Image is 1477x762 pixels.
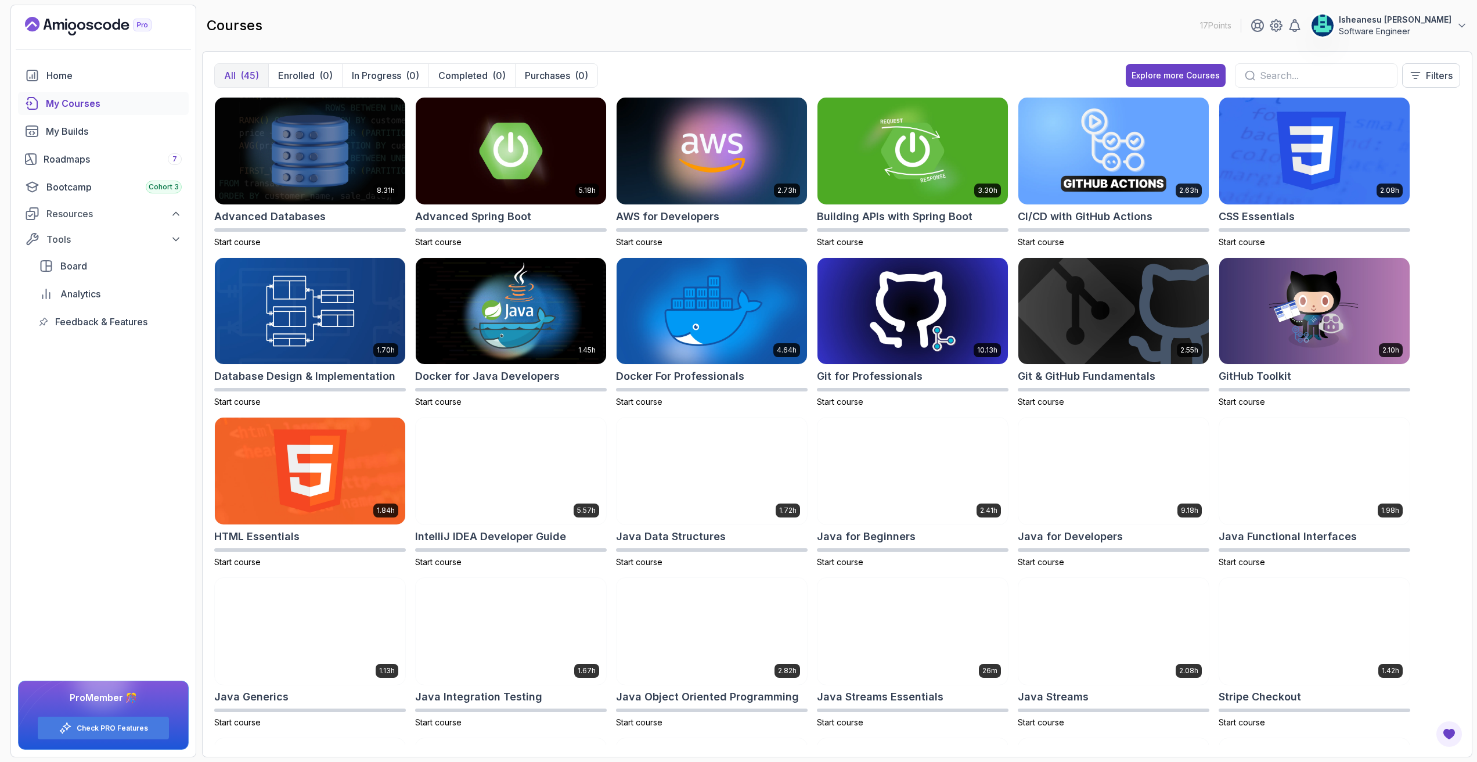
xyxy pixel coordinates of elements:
[817,578,1008,685] img: Java Streams Essentials card
[1018,209,1152,225] h2: CI/CD with GitHub Actions
[415,689,542,705] h2: Java Integration Testing
[1219,368,1291,384] h2: GitHub Toolkit
[817,557,863,567] span: Start course
[214,689,289,705] h2: Java Generics
[214,237,261,247] span: Start course
[575,69,588,82] div: (0)
[18,229,189,250] button: Tools
[214,397,261,407] span: Start course
[352,69,401,82] p: In Progress
[415,529,566,545] h2: IntelliJ IDEA Developer Guide
[1219,397,1265,407] span: Start course
[817,689,943,705] h2: Java Streams Essentials
[18,203,189,224] button: Resources
[207,16,262,35] h2: courses
[278,69,315,82] p: Enrolled
[18,175,189,199] a: bootcamp
[1018,557,1064,567] span: Start course
[1179,666,1198,675] p: 2.08h
[32,310,189,333] a: feedback
[149,182,179,192] span: Cohort 3
[1382,346,1399,355] p: 2.10h
[817,397,863,407] span: Start course
[415,397,462,407] span: Start course
[18,120,189,143] a: builds
[980,506,997,515] p: 2.41h
[1219,689,1301,705] h2: Stripe Checkout
[224,69,236,82] p: All
[415,717,462,727] span: Start course
[492,69,506,82] div: (0)
[817,368,923,384] h2: Git for Professionals
[617,578,807,685] img: Java Object Oriented Programming card
[32,254,189,278] a: board
[1018,689,1089,705] h2: Java Streams
[617,258,807,365] img: Docker For Professionals card
[416,418,606,524] img: IntelliJ IDEA Developer Guide card
[817,209,972,225] h2: Building APIs with Spring Boot
[1435,720,1463,748] button: Open Feedback Button
[579,186,596,195] p: 5.18h
[778,666,797,675] p: 2.82h
[46,232,182,246] div: Tools
[55,315,147,329] span: Feedback & Features
[1382,666,1399,675] p: 1.42h
[214,368,395,384] h2: Database Design & Implementation
[342,64,428,87] button: In Progress(0)
[215,578,405,685] img: Java Generics card
[438,69,488,82] p: Completed
[268,64,342,87] button: Enrolled(0)
[616,368,744,384] h2: Docker For Professionals
[215,98,405,204] img: Advanced Databases card
[978,186,997,195] p: 3.30h
[46,180,182,194] div: Bootcamp
[1339,14,1451,26] p: Isheanesu [PERSON_NAME]
[1180,346,1198,355] p: 2.55h
[1219,418,1410,524] img: Java Functional Interfaces card
[977,346,997,355] p: 10.13h
[416,258,606,365] img: Docker for Java Developers card
[817,717,863,727] span: Start course
[215,418,405,524] img: HTML Essentials card
[214,557,261,567] span: Start course
[319,69,333,82] div: (0)
[215,64,268,87] button: All(45)
[46,96,182,110] div: My Courses
[616,557,662,567] span: Start course
[577,506,596,515] p: 5.57h
[415,237,462,247] span: Start course
[1219,258,1410,365] img: GitHub Toolkit card
[1018,717,1064,727] span: Start course
[578,346,596,355] p: 1.45h
[18,148,189,171] a: roadmaps
[44,152,182,166] div: Roadmaps
[416,98,606,204] img: Advanced Spring Boot card
[1126,64,1226,87] button: Explore more Courses
[215,258,405,365] img: Database Design & Implementation card
[616,397,662,407] span: Start course
[172,154,177,164] span: 7
[377,186,395,195] p: 8.31h
[1181,506,1198,515] p: 9.18h
[377,506,395,515] p: 1.84h
[817,258,1008,365] img: Git for Professionals card
[415,557,462,567] span: Start course
[214,717,261,727] span: Start course
[415,368,560,384] h2: Docker for Java Developers
[1200,20,1231,31] p: 17 Points
[406,69,419,82] div: (0)
[25,17,178,35] a: Landing page
[1219,717,1265,727] span: Start course
[515,64,597,87] button: Purchases(0)
[60,287,100,301] span: Analytics
[1018,368,1155,384] h2: Git & GitHub Fundamentals
[616,237,662,247] span: Start course
[46,207,182,221] div: Resources
[777,186,797,195] p: 2.73h
[1380,186,1399,195] p: 2.08h
[37,716,170,740] button: Check PRO Features
[616,717,662,727] span: Start course
[1219,237,1265,247] span: Start course
[1312,15,1334,37] img: user profile image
